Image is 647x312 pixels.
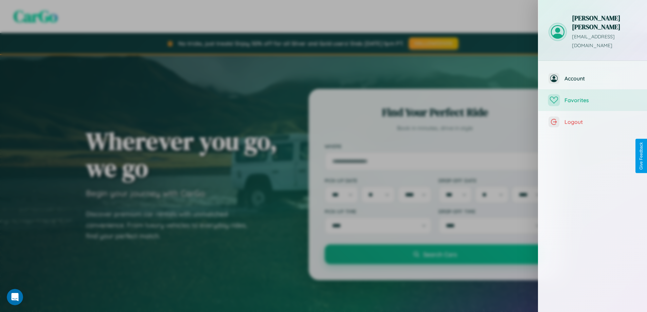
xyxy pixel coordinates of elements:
[639,142,644,170] div: Give Feedback
[572,14,637,31] h3: [PERSON_NAME] [PERSON_NAME]
[538,89,647,111] button: Favorites
[564,118,637,125] span: Logout
[572,33,637,50] p: [EMAIL_ADDRESS][DOMAIN_NAME]
[564,75,637,82] span: Account
[7,289,23,305] iframe: Intercom live chat
[538,68,647,89] button: Account
[564,97,637,104] span: Favorites
[538,111,647,133] button: Logout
